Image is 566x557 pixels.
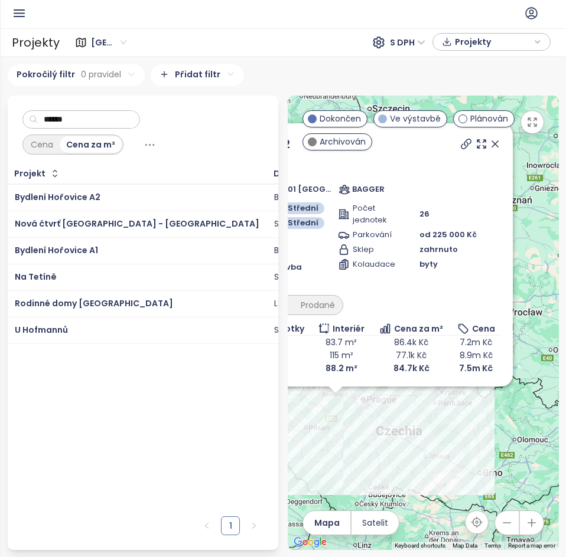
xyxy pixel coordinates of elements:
[352,184,385,195] span: BAGGER
[15,324,68,336] a: U Hofmannů
[353,229,393,241] span: Parkování
[251,522,258,529] span: right
[15,271,57,283] a: Na Tetíně
[291,535,330,550] img: Google
[151,64,244,86] div: Přidat filtr
[395,542,445,550] button: Keyboard shortcuts
[8,64,145,86] div: Pokročilý filtr
[460,336,493,348] span: 7.2m Kč
[197,516,216,535] button: left
[274,325,343,336] div: SPV U Hofmannů
[439,33,544,51] div: button
[320,135,366,148] span: Archivován
[274,219,311,230] div: SPV VLNA
[311,349,372,362] td: 115 m²
[352,511,399,535] button: Satelit
[15,191,100,203] a: Bydlení Hořovice A2
[203,522,210,529] span: left
[320,112,361,125] span: Dokončen
[455,33,531,51] span: Projekty
[419,258,438,270] span: byty
[81,68,121,81] span: 0 pravidel
[245,516,264,535] button: right
[472,322,495,335] span: Cena
[14,170,45,178] div: Projekt
[390,112,441,125] span: Ve výstavbě
[291,535,330,550] a: Open this area in Google Maps (opens a new window)
[274,170,318,178] div: Developer
[453,542,477,550] button: Map Data
[460,362,493,374] b: 7.5m Kč
[15,244,98,256] a: Bydlení Hořovice A1
[460,349,493,361] span: 8.9m Kč
[311,336,372,349] td: 83.7 m²
[221,516,240,535] li: 1
[393,362,430,374] b: 84.7k Kč
[15,218,259,230] a: Nová čtvrť [GEOGRAPHIC_DATA] - [GEOGRAPHIC_DATA]
[15,297,173,309] a: Rodinné domy [GEOGRAPHIC_DATA]
[60,136,122,153] div: Cena za m²
[326,362,357,374] b: 88.2 m²
[353,202,393,226] span: Počet jednotek
[470,112,508,125] span: Plánován
[274,272,331,283] div: SPV Na Tetíně
[24,136,60,153] div: Cena
[274,192,306,203] div: BAGGER
[394,322,443,335] span: Cena za m²
[508,542,555,549] a: Report a map error
[419,208,430,220] span: 26
[294,297,341,313] div: Prodané
[362,516,388,529] span: Satelit
[91,34,126,51] span: Středočeský kraj
[390,34,425,51] span: S DPH
[274,299,302,309] div: LS REAL
[484,542,501,549] a: Terms (opens in new tab)
[419,244,458,255] span: zahrnuto
[245,516,264,535] li: Následující strana
[396,349,427,361] span: 77.1k Kč
[288,202,318,214] span: Střední
[288,217,318,229] span: Střední
[12,32,60,53] div: Projekty
[222,517,239,535] a: 1
[314,516,340,529] span: Mapa
[303,511,350,535] button: Mapa
[333,322,365,335] span: Interiér
[274,245,306,256] div: BAGGER
[394,336,428,348] span: 86.4k Kč
[197,516,216,535] li: Předchozí strana
[353,244,393,255] span: Sklep
[353,258,393,270] span: Kolaudace
[419,229,477,240] span: od 225 000 Kč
